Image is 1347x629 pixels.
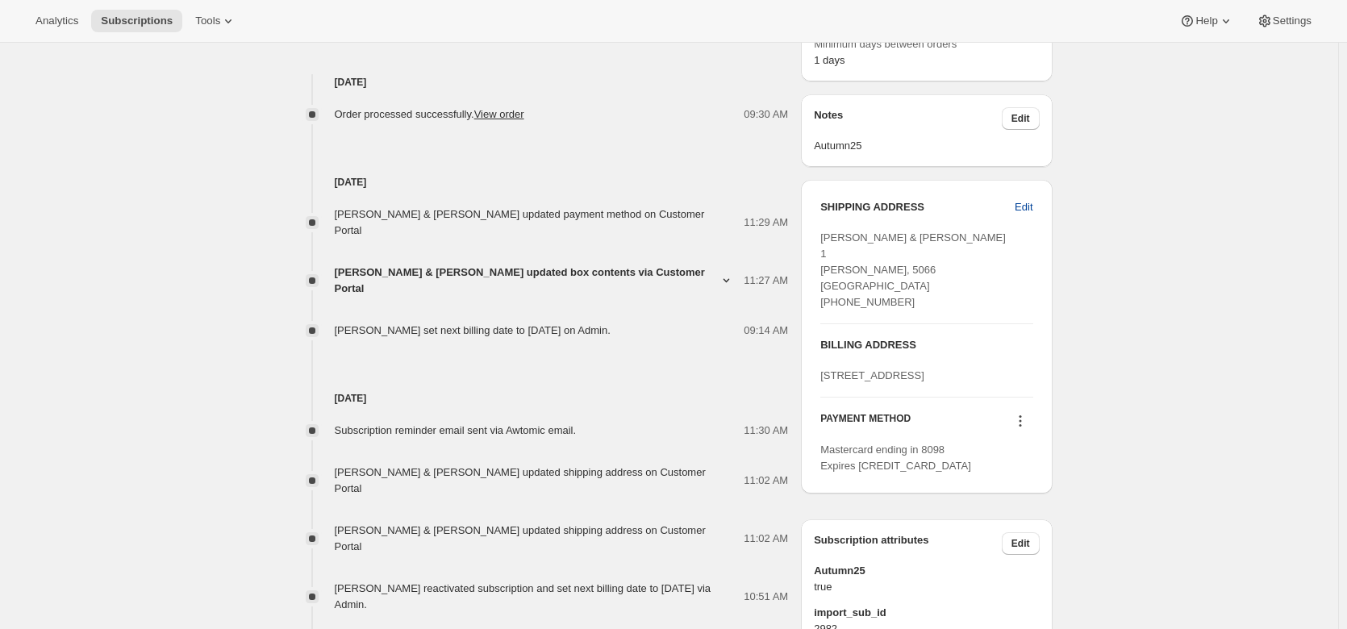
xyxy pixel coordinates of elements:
button: [PERSON_NAME] & [PERSON_NAME] updated box contents via Customer Portal [335,265,735,297]
button: Edit [1002,532,1040,555]
span: 11:02 AM [744,531,788,547]
a: View order [474,108,524,120]
span: [PERSON_NAME] & [PERSON_NAME] updated box contents via Customer Portal [335,265,719,297]
button: Edit [1005,194,1042,220]
span: [STREET_ADDRESS] [820,369,924,381]
span: 09:14 AM [744,323,788,339]
button: Settings [1247,10,1321,32]
span: true [814,579,1039,595]
span: [PERSON_NAME] set next billing date to [DATE] on Admin. [335,324,611,336]
span: Subscriptions [101,15,173,27]
span: Autumn25 [814,138,1039,154]
span: 09:30 AM [744,106,788,123]
h3: SHIPPING ADDRESS [820,199,1015,215]
span: Mastercard ending in 8098 Expires [CREDIT_CARD_DATA] [820,444,971,472]
span: Order processed successfully. [335,108,524,120]
span: Autumn25 [814,563,1039,579]
span: [PERSON_NAME] & [PERSON_NAME] updated shipping address on Customer Portal [335,524,706,552]
span: [PERSON_NAME] & [PERSON_NAME] updated shipping address on Customer Portal [335,466,706,494]
h3: Notes [814,107,1002,130]
h4: [DATE] [286,174,789,190]
button: Subscriptions [91,10,182,32]
span: Edit [1011,537,1030,550]
span: 11:27 AM [744,273,788,289]
span: Edit [1015,199,1032,215]
span: [PERSON_NAME] reactivated subscription and set next billing date to [DATE] via Admin. [335,582,711,610]
h3: PAYMENT METHOD [820,412,911,434]
span: Subscription reminder email sent via Awtomic email. [335,424,577,436]
span: Edit [1011,112,1030,125]
span: Help [1195,15,1217,27]
span: Minimum days between orders [814,36,1039,52]
span: Settings [1273,15,1312,27]
span: 11:30 AM [744,423,788,439]
h4: [DATE] [286,390,789,406]
h4: [DATE] [286,74,789,90]
span: 11:29 AM [744,215,788,231]
span: Tools [195,15,220,27]
h3: Subscription attributes [814,532,1002,555]
span: Analytics [35,15,78,27]
button: Analytics [26,10,88,32]
button: Help [1170,10,1243,32]
span: import_sub_id [814,605,1039,621]
span: 11:02 AM [744,473,788,489]
button: Tools [186,10,246,32]
span: 1 days [814,54,844,66]
button: Edit [1002,107,1040,130]
span: [PERSON_NAME] & [PERSON_NAME] 1 [PERSON_NAME], 5066 [GEOGRAPHIC_DATA] [PHONE_NUMBER] [820,231,1006,308]
span: [PERSON_NAME] & [PERSON_NAME] updated payment method on Customer Portal [335,208,705,236]
h3: BILLING ADDRESS [820,337,1032,353]
span: 10:51 AM [744,589,788,605]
